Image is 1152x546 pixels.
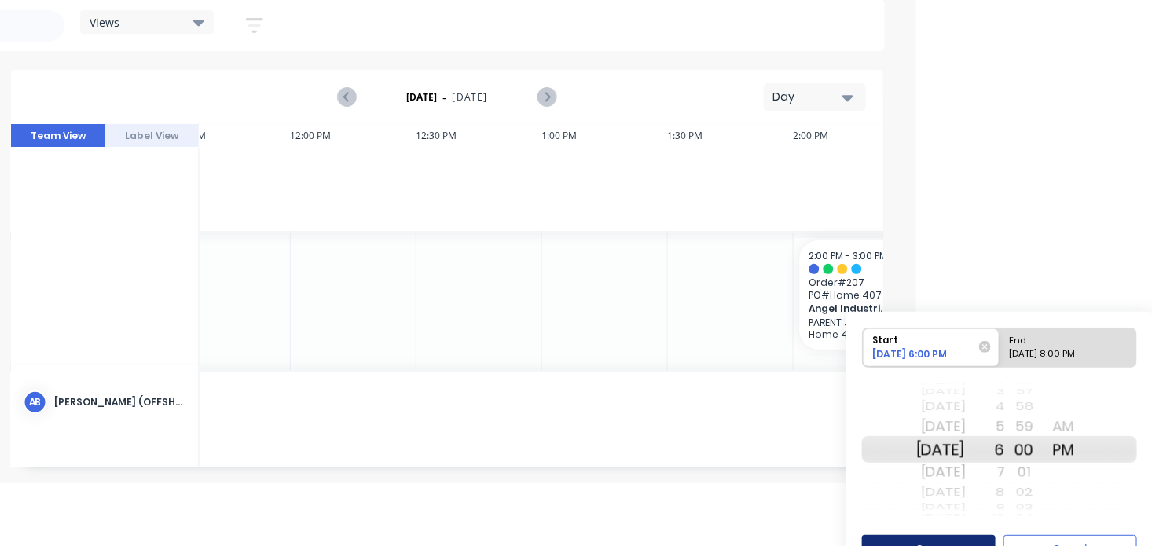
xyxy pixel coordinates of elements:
[916,385,966,398] div: [DATE]
[966,397,1005,417] div: 4
[764,83,866,111] button: Day
[1005,513,1044,518] div: 04
[966,436,1005,463] div: 6
[966,513,1005,518] div: 10
[1004,328,1118,348] div: End
[809,249,888,262] span: 2:00 PM - 3:00 PM
[966,376,1005,523] div: Hour
[90,14,119,31] span: Views
[868,347,981,366] div: [DATE] 6:00 PM
[1005,436,1044,463] div: 00
[1044,436,1084,463] div: PM
[453,90,488,104] span: [DATE]
[443,88,447,107] span: -
[291,124,416,148] div: 12:00 PM
[537,87,556,107] button: Next page
[1005,500,1044,514] div: 03
[794,124,919,148] div: 2:00 PM
[1005,482,1044,503] div: 02
[1044,414,1084,439] div: AM
[1005,385,1044,398] div: 57
[966,382,1005,387] div: 2
[916,436,966,463] div: [DATE]
[416,124,542,148] div: 12:30 PM
[809,277,904,288] span: Order # 207
[916,382,966,387] div: [DATE]
[1005,414,1044,439] div: 59
[809,289,904,301] span: PO # Home 407 Framing
[542,124,668,148] div: 1:00 PM
[966,460,1005,485] div: 7
[55,395,186,409] div: [PERSON_NAME] (OFFSHORE)
[916,376,966,523] div: Date
[668,124,794,148] div: 1:30 PM
[868,328,981,348] div: Start
[772,89,845,105] div: Day
[916,397,966,417] div: [DATE]
[1005,460,1044,485] div: 01
[1005,376,1044,523] div: Minute
[966,500,1005,514] div: 9
[809,302,894,314] span: Angel Industries Pty Ltd t/a Teeny Tiny Homes
[406,90,438,104] strong: [DATE]
[809,317,904,340] p: PARENT JOB 207 Home 407 Framing
[916,513,966,518] div: [DATE]
[339,87,357,107] button: Previous page
[916,500,966,514] div: [DATE]
[966,414,1005,439] div: 5
[165,124,291,148] div: 11:30 AM
[24,390,47,414] div: AB
[1005,382,1044,387] div: 56
[916,414,966,439] div: [DATE]
[105,124,200,148] button: Label View
[1004,347,1118,367] div: [DATE] 8:00 PM
[1005,397,1044,417] div: 58
[916,460,966,485] div: [DATE]
[11,124,105,148] button: Team View
[966,482,1005,503] div: 8
[966,385,1005,398] div: 3
[916,482,966,503] div: [DATE]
